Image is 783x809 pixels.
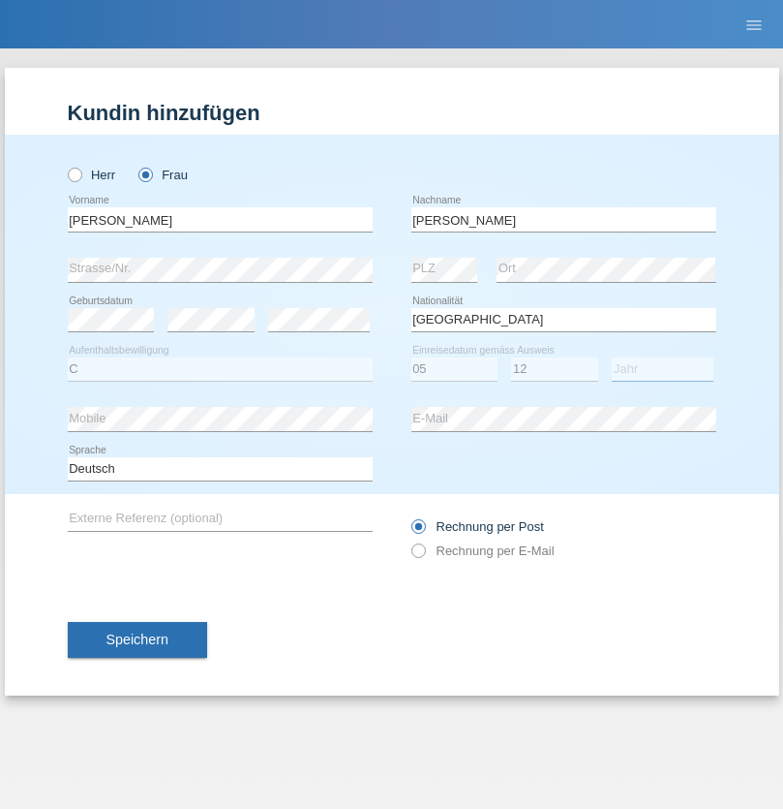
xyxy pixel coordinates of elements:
input: Frau [138,168,151,180]
label: Herr [68,168,116,182]
span: Speichern [106,632,168,647]
button: Speichern [68,622,207,659]
label: Frau [138,168,188,182]
label: Rechnung per Post [411,519,544,534]
input: Herr [68,168,80,180]
input: Rechnung per E-Mail [411,544,424,568]
label: Rechnung per E-Mail [411,544,555,558]
input: Rechnung per Post [411,519,424,544]
h1: Kundin hinzufügen [68,101,716,125]
a: menu [735,18,773,30]
i: menu [744,16,764,35]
